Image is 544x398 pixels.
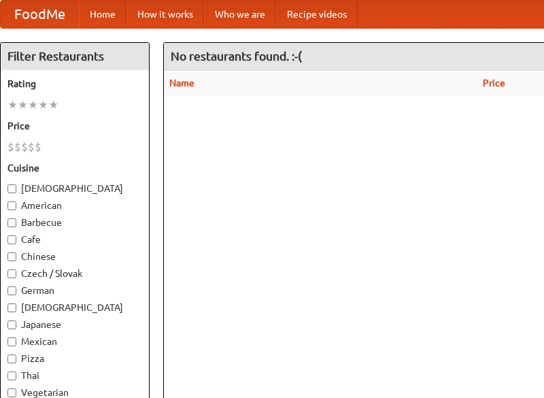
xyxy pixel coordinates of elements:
li: ★ [28,97,38,112]
li: ★ [7,97,18,112]
input: Vegetarian [7,388,16,397]
li: $ [14,139,21,154]
li: $ [7,139,14,154]
label: Mexican [7,335,142,348]
a: Recipe videos [276,1,358,28]
li: ★ [48,97,58,112]
a: How it works [126,1,204,28]
input: Barbecue [7,218,16,227]
label: Thai [7,369,142,382]
input: German [7,286,16,295]
input: Chinese [7,252,16,261]
label: Pizza [7,352,142,365]
label: [DEMOGRAPHIC_DATA] [7,182,142,195]
a: Home [79,1,126,28]
input: [DEMOGRAPHIC_DATA] [7,184,16,193]
li: $ [21,139,28,154]
h5: Price [7,119,142,133]
input: Cafe [7,235,16,244]
input: Thai [7,371,16,380]
li: ★ [18,97,28,112]
a: Who we are [204,1,276,28]
label: Chinese [7,250,142,263]
input: Pizza [7,354,16,363]
label: German [7,284,142,297]
label: Czech / Slovak [7,267,142,280]
a: Price [483,78,505,88]
li: $ [28,139,35,154]
input: Japanese [7,320,16,329]
h5: Cuisine [7,161,142,175]
input: Czech / Slovak [7,269,16,278]
h4: Filter Restaurants [1,43,149,70]
a: Name [169,78,194,88]
ng-pluralize: No restaurants found. :-( [171,50,302,63]
input: [DEMOGRAPHIC_DATA] [7,303,16,312]
li: $ [35,139,41,154]
label: Cafe [7,233,142,246]
a: FoodMe [1,1,79,28]
h5: Rating [7,77,142,90]
label: [DEMOGRAPHIC_DATA] [7,301,142,314]
label: American [7,199,142,212]
input: American [7,201,16,210]
label: Japanese [7,318,142,331]
input: Mexican [7,337,16,346]
li: ★ [38,97,48,112]
label: Barbecue [7,216,142,229]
